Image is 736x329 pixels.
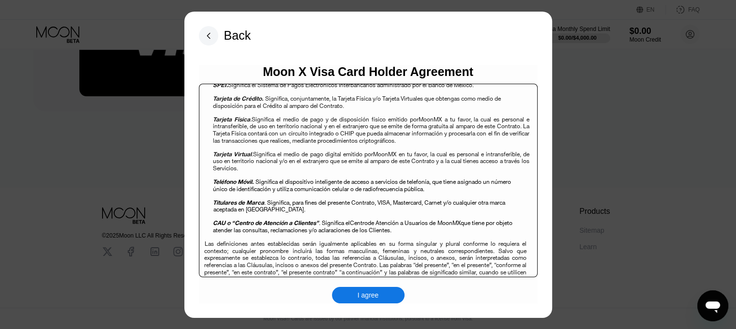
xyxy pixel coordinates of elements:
[224,29,251,43] div: Back
[252,115,419,123] span: Significa el medio de pago y de disposición físico emitido por
[213,150,530,165] span: en tu favor, la cual es personal e intransferible, de uso en territorio nacional y/o en el extran...
[213,150,252,158] span: Tarjeta Virtual
[213,115,529,145] span: a tu favor, la cual es personal e intransferible, de uso en territorio nacional y en el extranjer...
[263,65,473,79] div: Moon X Visa Card Holder Agreement
[250,115,252,123] span: .
[213,157,530,172] span: los Servicios
[213,219,319,227] span: CAU o “Centro de Atención a Clientes”
[437,219,461,227] span: MoonMX
[213,178,254,186] span: Teléfono Móvil.
[213,81,228,89] span: SPEI.
[332,287,405,303] div: I agree
[368,219,436,227] span: de Atención a Usuarios de
[213,198,506,214] span: . Significa, para fines del presente Contrato, VISA, Mastercard, Carnet y/o cualquier otra marca ...
[319,219,350,227] span: . Significa el
[237,164,238,172] span: .
[419,115,442,123] span: MoonMX
[358,291,379,299] div: I agree
[252,150,253,158] span: .
[213,94,263,103] span: Tarjeta de Crédito.
[213,94,501,110] span: Significa, conjuntamente, la Tarjeta Física y/o Tarjeta Virtuales que obtengas como medio de disp...
[213,178,511,193] span: Significa el dispositivo inteligente de acceso a servicios de telefonía, que tiene asignado un nú...
[213,219,512,234] span: que tiene por objeto atender las consultas, reclamaciones y/o aclaraciones de los Clientes.
[213,115,250,123] span: Tarjeta Física
[199,26,251,45] div: Back
[697,290,728,321] iframe: Button to launch messaging window
[228,81,474,89] span: Significa el Sistema de Pagos Electrónicos Interbancarios administrado por el Banco de México.
[204,239,526,290] span: Las definiciones antes establecidas serán igualmente aplicables en su forma singular y plural con...
[253,150,373,158] span: Significa el medio de pago digital emitido por
[373,150,396,158] span: MoonMX
[350,219,368,227] span: Centro
[213,198,264,207] span: Titulares de Marca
